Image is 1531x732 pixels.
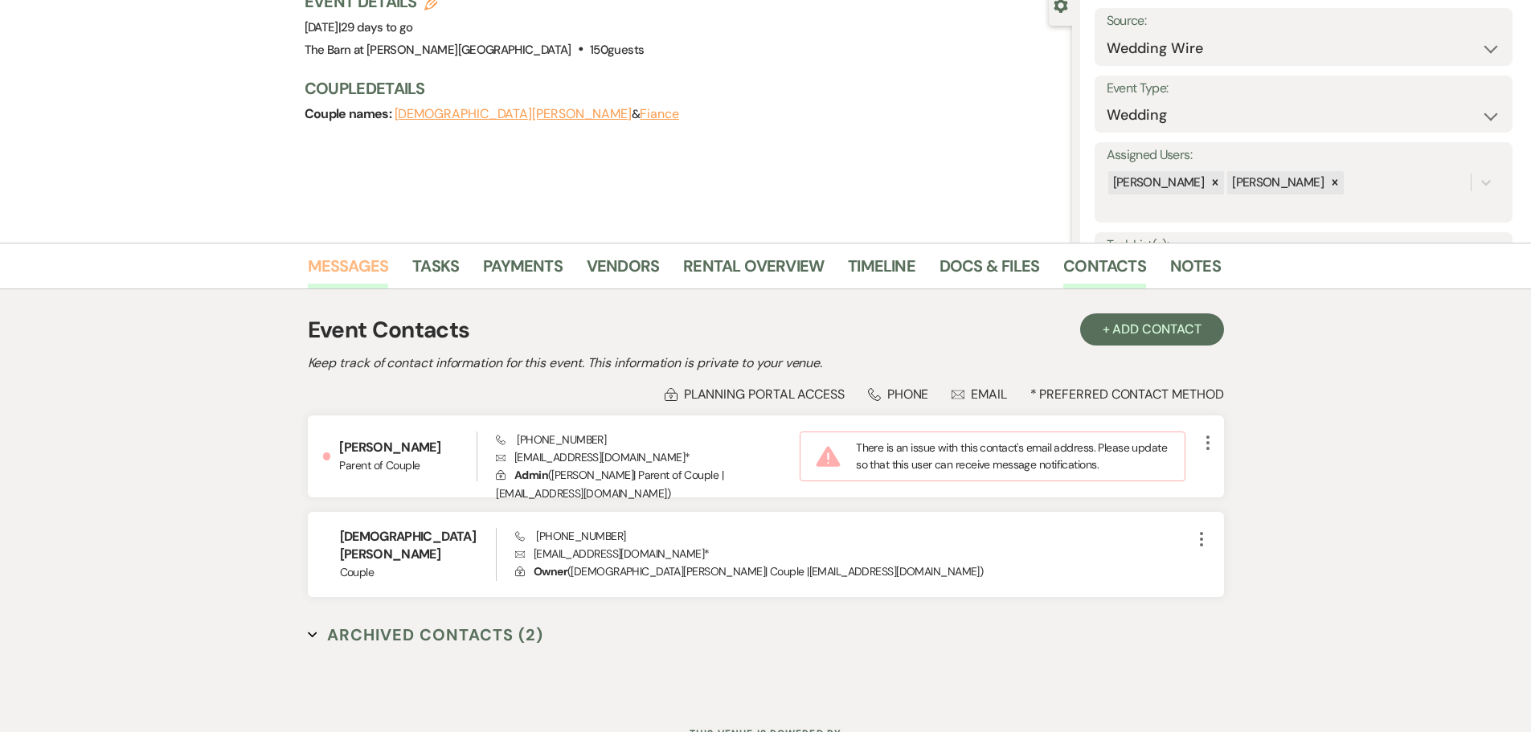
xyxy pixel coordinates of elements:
[515,562,1191,580] p: ( [DEMOGRAPHIC_DATA][PERSON_NAME] | Couple | [EMAIL_ADDRESS][DOMAIN_NAME] )
[308,386,1224,403] div: * Preferred Contact Method
[515,529,625,543] span: [PHONE_NUMBER]
[1107,144,1500,167] label: Assigned Users:
[305,77,1056,100] h3: Couple Details
[395,106,679,122] span: &
[1107,10,1500,33] label: Source:
[848,253,915,288] a: Timeline
[338,19,413,35] span: |
[1080,313,1224,346] button: + Add Contact
[496,432,606,447] span: [PHONE_NUMBER]
[305,42,571,58] span: The Barn at [PERSON_NAME][GEOGRAPHIC_DATA]
[590,42,644,58] span: 150 guests
[412,253,459,288] a: Tasks
[308,253,389,288] a: Messages
[683,253,824,288] a: Rental Overview
[305,19,413,35] span: [DATE]
[1107,234,1500,257] label: Task List(s):
[515,545,1191,562] p: [EMAIL_ADDRESS][DOMAIN_NAME] *
[868,386,929,403] div: Phone
[339,457,477,474] span: Parent of Couple
[308,354,1224,373] h2: Keep track of contact information for this event. This information is private to your venue.
[305,105,395,122] span: Couple names:
[308,313,470,347] h1: Event Contacts
[587,253,659,288] a: Vendors
[496,448,800,466] p: [EMAIL_ADDRESS][DOMAIN_NAME] *
[339,439,477,456] h6: [PERSON_NAME]
[308,623,544,647] button: Archived Contacts (2)
[514,468,548,482] span: Admin
[340,564,497,581] span: Couple
[952,386,1007,403] div: Email
[483,253,563,288] a: Payments
[665,386,845,403] div: Planning Portal Access
[1227,171,1326,194] div: [PERSON_NAME]
[1170,253,1221,288] a: Notes
[1107,77,1500,100] label: Event Type:
[340,528,497,564] h6: [DEMOGRAPHIC_DATA][PERSON_NAME]
[800,431,1185,481] div: There is an issue with this contact's email address. Please update so that this user can receive ...
[395,108,632,121] button: [DEMOGRAPHIC_DATA][PERSON_NAME]
[496,466,800,502] p: ( [PERSON_NAME] | Parent of Couple | [EMAIL_ADDRESS][DOMAIN_NAME] )
[640,108,679,121] button: Fiance
[939,253,1039,288] a: Docs & Files
[1108,171,1207,194] div: [PERSON_NAME]
[341,19,413,35] span: 29 days to go
[534,564,567,579] span: Owner
[1063,253,1146,288] a: Contacts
